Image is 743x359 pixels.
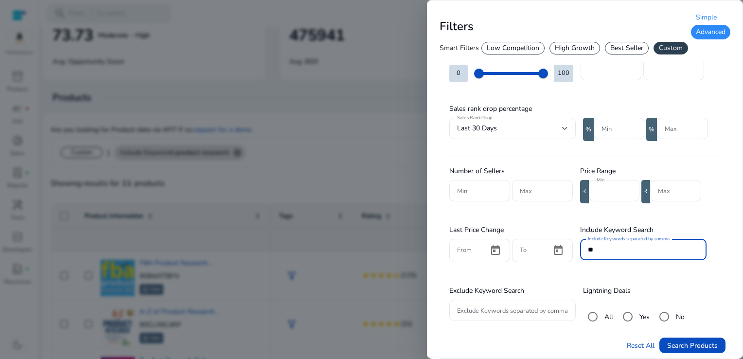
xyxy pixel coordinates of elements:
mat-label: Min [597,177,604,183]
mat-label: Sales Rank Drop [457,115,492,122]
div: ₹ [641,180,650,203]
div: Advanced [691,25,730,39]
label: Yes [637,312,650,322]
button: Open calendar [484,239,507,262]
div: 100 [554,65,573,82]
div: % [646,118,657,141]
div: Best Seller [605,42,649,54]
h3: Sales rank drop percentage [449,104,708,114]
h3: Smart Filters [440,43,479,53]
h3: Lightning Deals [583,286,685,296]
h3: Include Keyword Search [580,225,707,235]
span: Last 30 Days [457,124,497,133]
button: Open calendar [547,239,570,262]
mat-label: Max [651,55,660,62]
button: Search Products [659,338,725,353]
div: ₹ [580,180,589,203]
h3: Exclude Keyword Search [449,286,576,296]
span: Search Products [667,341,718,351]
div: Simple [691,10,730,25]
div: High Growth [549,42,600,54]
b: Filters [440,18,474,34]
div: % [583,118,594,141]
label: No [674,312,685,322]
div: Custom [654,42,688,54]
h3: Price Range [580,166,701,176]
mat-label: Min [588,55,596,62]
h3: Number of Sellers [449,166,573,176]
label: All [602,312,613,322]
div: Low Competition [481,42,545,54]
mat-label: Include Keywords separated by comma [588,235,670,242]
div: 0 [449,65,468,82]
h3: Last Price Change [449,225,573,235]
a: Reset All [627,341,655,351]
